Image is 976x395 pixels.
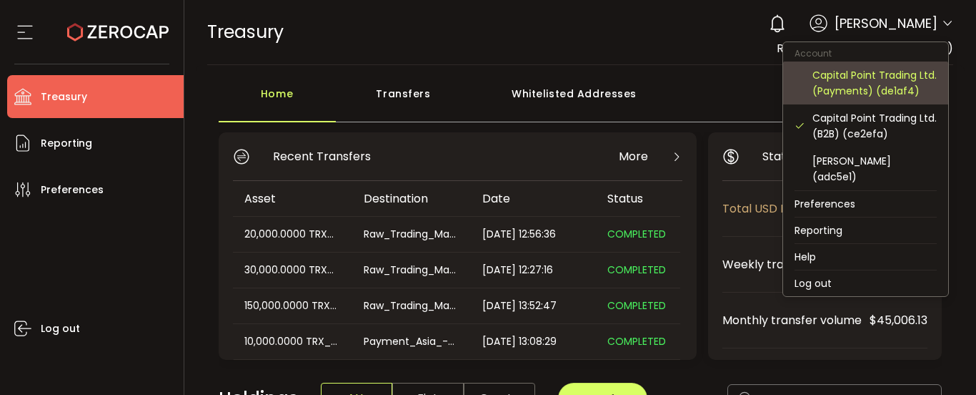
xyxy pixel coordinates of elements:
[233,226,351,243] div: 20,000.0000 TRX_USDT_S2UZ
[41,318,80,339] span: Log out
[783,244,948,270] li: Help
[352,298,469,314] div: Raw_Trading_Mauritius_Dolphin_Wallet_USDT
[607,298,666,313] span: COMPLETED
[273,147,371,165] span: Recent Transfers
[41,180,104,200] span: Preferences
[471,333,596,350] div: [DATE] 13:08:29
[762,147,814,165] span: Statistics
[607,334,666,348] span: COMPLETED
[471,226,596,243] div: [DATE] 12:56:36
[783,270,948,296] li: Log out
[352,262,469,278] div: Raw_Trading_Mauritius_Dolphin_Wallet_USDT
[471,190,596,207] div: Date
[722,200,858,218] span: Total USD NAV
[352,190,471,207] div: Destination
[336,79,472,122] div: Transfers
[722,311,870,329] span: Monthly transfer volume
[219,79,336,122] div: Home
[471,262,596,278] div: [DATE] 12:27:16
[835,14,937,33] span: [PERSON_NAME]
[352,226,469,243] div: Raw_Trading_Mauritius_Dolphin_Wallet_USDT
[812,110,937,142] div: Capital Point Trading Ltd. (B2B) (ce2efa)
[207,19,284,44] span: Treasury
[233,298,351,314] div: 150,000.0000 TRX_USDT_S2UZ
[783,218,948,243] li: Reporting
[471,298,596,314] div: [DATE] 13:52:47
[607,263,666,277] span: COMPLETED
[233,333,351,350] div: 10,000.0000 TRX_USDT_S2UZ
[777,40,953,57] span: Raw Trading Mauritius Ltd (B2B)
[41,133,92,154] span: Reporting
[233,262,351,278] div: 30,000.0000 TRX_USDT_S2UZ
[812,67,937,99] div: Capital Point Trading Ltd. (Payments) (de1af4)
[783,47,843,59] span: Account
[619,147,648,165] span: More
[722,255,867,273] span: Weekly transfer volume
[41,87,87,107] span: Treasury
[596,190,680,207] div: Status
[233,190,352,207] div: Asset
[783,191,948,217] li: Preferences
[812,153,937,185] div: [PERSON_NAME] (adc5e1)
[905,326,976,395] iframe: Chat Widget
[472,79,677,122] div: Whitelisted Addresses
[870,311,927,329] span: $45,006.13
[352,333,469,350] div: Payment_Asia_-_VN_Pay
[607,227,666,241] span: COMPLETED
